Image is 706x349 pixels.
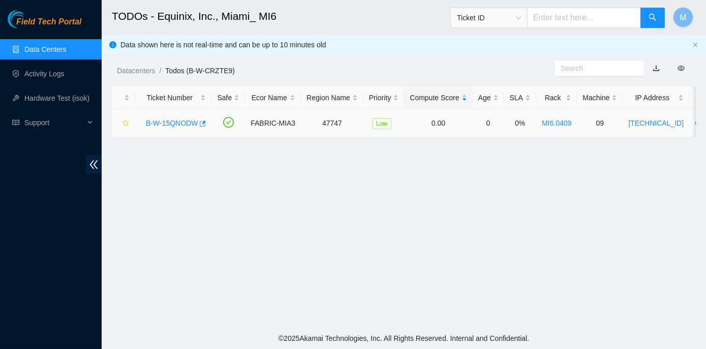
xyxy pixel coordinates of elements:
input: Enter text here... [527,8,641,28]
a: MI6.0409 [542,119,571,127]
td: FABRIC-MIA3 [245,109,301,137]
span: Low [372,118,391,129]
td: 0 [473,109,504,137]
span: read [12,119,19,126]
a: B-W-15QNODW [146,119,198,127]
a: Data Centers [24,45,66,53]
a: Akamai TechnologiesField Tech Portal [8,18,81,32]
span: Field Tech Portal [16,17,81,27]
button: close [692,42,698,48]
a: Hardware Test (isok) [24,94,89,102]
a: Todos (B-W-CRZTE9) [165,67,235,75]
span: Ticket ID [457,10,521,25]
button: star [117,115,130,131]
footer: © 2025 Akamai Technologies, Inc. All Rights Reserved. Internal and Confidential. [102,328,706,349]
a: Datacenters [117,67,155,75]
a: Activity Logs [24,70,65,78]
span: star [122,120,129,128]
td: 0% [504,109,536,137]
img: Akamai Technologies [8,10,51,28]
span: check-circle [223,117,234,128]
span: double-left [86,155,102,174]
a: [TECHNICAL_ID] [628,119,684,127]
span: Support [24,112,84,133]
span: eye [678,65,685,72]
button: download [645,60,667,76]
span: / [159,67,161,75]
td: 09 [577,109,623,137]
input: Search [561,63,630,74]
button: M [673,7,693,27]
button: search [640,8,665,28]
td: 47747 [301,109,363,137]
span: search [649,13,657,23]
td: 0.00 [404,109,472,137]
span: M [680,11,686,24]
